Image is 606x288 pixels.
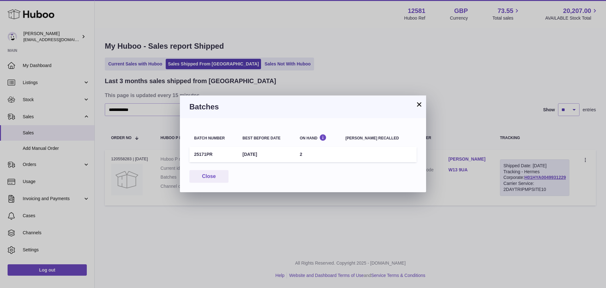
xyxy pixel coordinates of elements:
button: Close [189,170,229,183]
td: 25171PR [189,147,238,162]
button: × [415,101,423,108]
div: Batch number [194,136,233,140]
h3: Batches [189,102,417,112]
div: On Hand [300,134,336,140]
td: 2 [295,147,341,162]
div: [PERSON_NAME] recalled [346,136,412,140]
td: [DATE] [238,147,295,162]
div: Best before date [242,136,290,140]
